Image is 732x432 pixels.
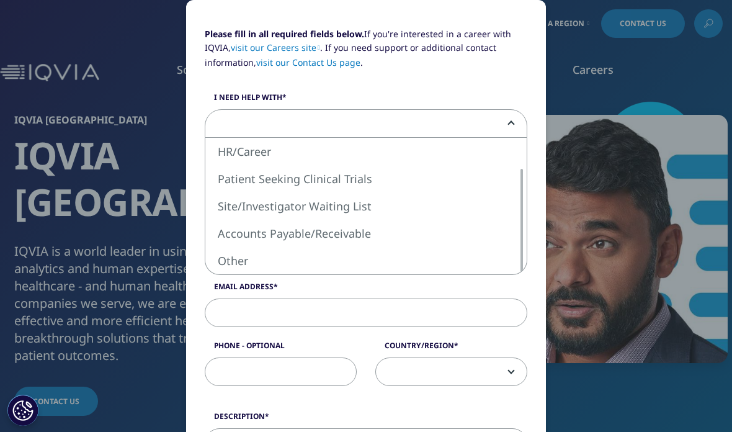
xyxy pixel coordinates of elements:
label: Email Address [205,281,527,299]
li: Accounts Payable/Receivable [205,220,518,247]
li: Patient Seeking Clinical Trials [205,165,518,192]
label: Phone - Optional [205,340,357,358]
li: Other [205,247,518,274]
strong: Please fill in all required fields below. [205,28,364,40]
li: Site/Investigator Waiting List [205,192,518,220]
a: visit our Contact Us page [256,56,360,68]
li: HR/Career [205,138,518,165]
label: Description [205,411,527,428]
a: visit our Careers site [231,42,320,53]
button: Cookies Settings [7,395,38,426]
label: I need help with [205,92,527,109]
p: If you're interested in a career with IQVIA, . If you need support or additional contact informat... [205,27,527,79]
label: Country/Region [375,340,527,358]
